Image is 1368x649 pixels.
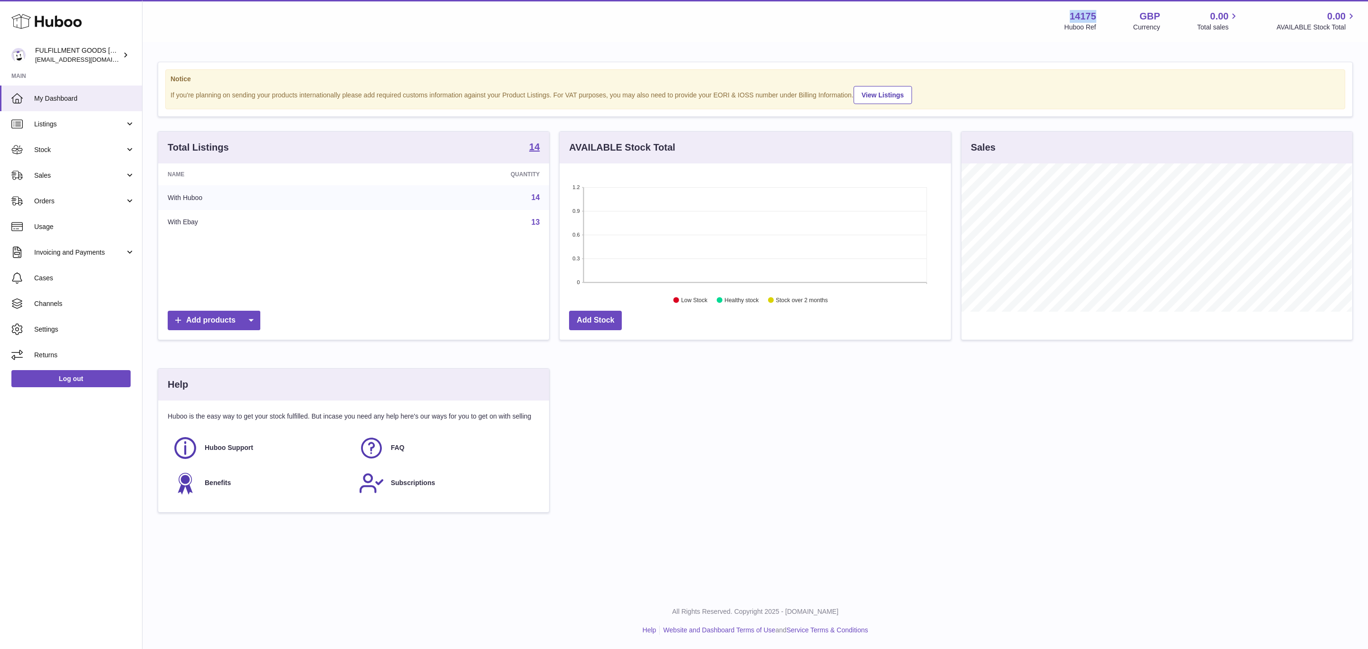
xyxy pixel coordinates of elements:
[391,478,435,487] span: Subscriptions
[1133,23,1160,32] div: Currency
[577,279,580,285] text: 0
[1197,23,1239,32] span: Total sales
[34,120,125,129] span: Listings
[34,325,135,334] span: Settings
[787,626,868,634] a: Service Terms & Conditions
[11,48,26,62] img: sales@fulfillmentgoodsuk.com
[643,626,656,634] a: Help
[573,232,580,238] text: 0.6
[172,435,349,461] a: Huboo Support
[971,141,996,154] h3: Sales
[854,86,912,104] a: View Listings
[776,297,828,304] text: Stock over 2 months
[532,218,540,226] a: 13
[681,297,708,304] text: Low Stock
[1327,10,1346,23] span: 0.00
[171,75,1340,84] strong: Notice
[569,311,622,330] a: Add Stock
[725,297,760,304] text: Healthy stock
[529,142,540,153] a: 14
[1276,23,1357,32] span: AVAILABLE Stock Total
[573,208,580,214] text: 0.9
[168,141,229,154] h3: Total Listings
[1140,10,1160,23] strong: GBP
[158,210,364,235] td: With Ebay
[1276,10,1357,32] a: 0.00 AVAILABLE Stock Total
[663,626,775,634] a: Website and Dashboard Terms of Use
[1070,10,1096,23] strong: 14175
[171,85,1340,104] div: If you're planning on sending your products internationally please add required customs informati...
[34,222,135,231] span: Usage
[359,435,535,461] a: FAQ
[172,470,349,496] a: Benefits
[1210,10,1229,23] span: 0.00
[11,370,131,387] a: Log out
[1064,23,1096,32] div: Huboo Ref
[364,163,549,185] th: Quantity
[34,351,135,360] span: Returns
[34,248,125,257] span: Invoicing and Payments
[35,46,121,64] div: FULFILLMENT GOODS [GEOGRAPHIC_DATA]
[34,274,135,283] span: Cases
[359,470,535,496] a: Subscriptions
[205,478,231,487] span: Benefits
[34,145,125,154] span: Stock
[529,142,540,152] strong: 14
[34,299,135,308] span: Channels
[158,185,364,210] td: With Huboo
[1197,10,1239,32] a: 0.00 Total sales
[205,443,253,452] span: Huboo Support
[34,197,125,206] span: Orders
[569,141,675,154] h3: AVAILABLE Stock Total
[35,56,140,63] span: [EMAIL_ADDRESS][DOMAIN_NAME]
[660,626,868,635] li: and
[158,163,364,185] th: Name
[573,256,580,261] text: 0.3
[573,184,580,190] text: 1.2
[391,443,405,452] span: FAQ
[168,412,540,421] p: Huboo is the easy way to get your stock fulfilled. But incase you need any help here's our ways f...
[532,193,540,201] a: 14
[34,171,125,180] span: Sales
[168,311,260,330] a: Add products
[168,378,188,391] h3: Help
[150,607,1360,616] p: All Rights Reserved. Copyright 2025 - [DOMAIN_NAME]
[34,94,135,103] span: My Dashboard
